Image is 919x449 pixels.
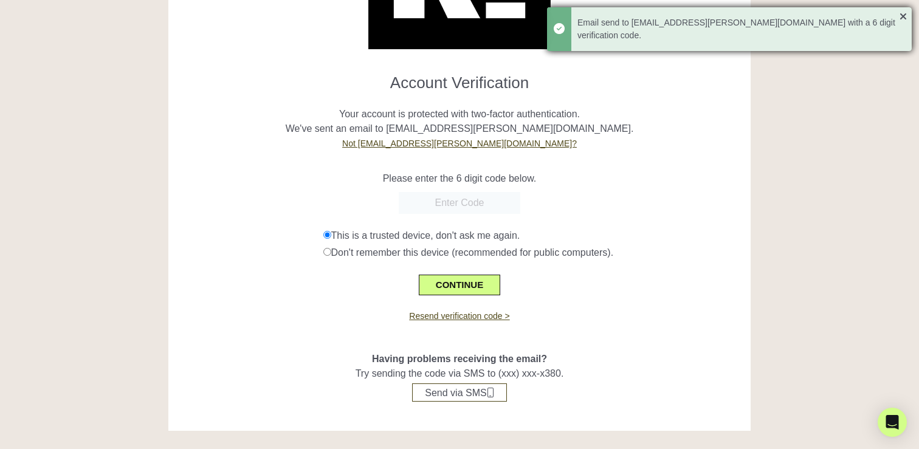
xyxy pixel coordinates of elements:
[577,16,900,42] div: Email send to [EMAIL_ADDRESS][PERSON_NAME][DOMAIN_NAME] with a 6 digit verification code.
[419,275,500,295] button: CONTINUE
[878,408,907,437] div: Open Intercom Messenger
[323,228,742,243] div: This is a trusted device, don't ask me again.
[342,139,577,148] a: Not [EMAIL_ADDRESS][PERSON_NAME][DOMAIN_NAME]?
[323,245,742,260] div: Don't remember this device (recommended for public computers).
[177,171,742,186] p: Please enter the 6 digit code below.
[399,192,520,214] input: Enter Code
[372,354,547,364] span: Having problems receiving the email?
[177,92,742,151] p: Your account is protected with two-factor authentication. We've sent an email to [EMAIL_ADDRESS][...
[177,64,742,92] h1: Account Verification
[409,311,509,321] a: Resend verification code >
[412,383,506,402] button: Send via SMS
[177,323,742,402] div: Try sending the code via SMS to (xxx) xxx-x380.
